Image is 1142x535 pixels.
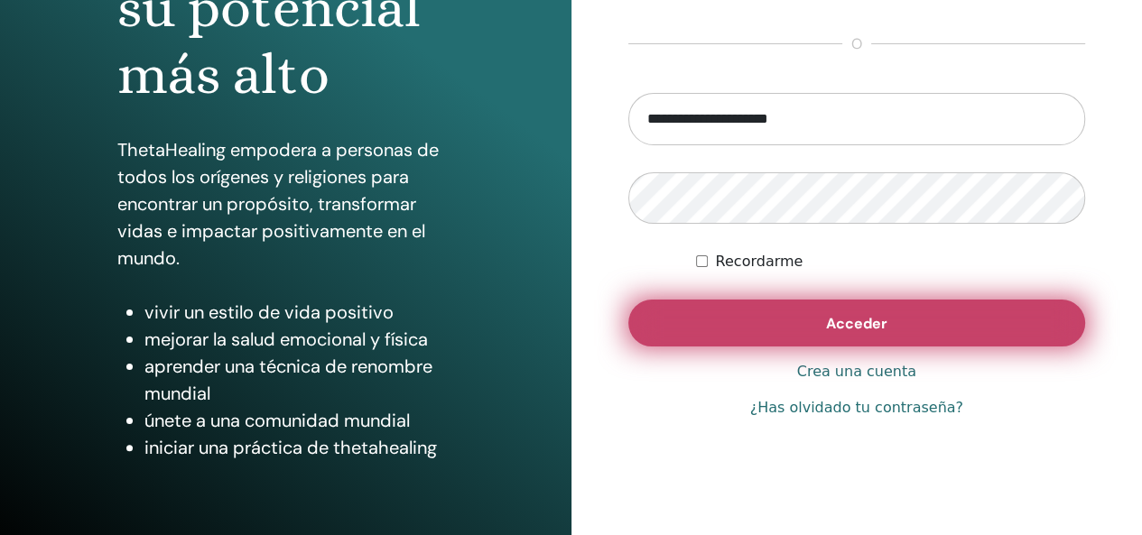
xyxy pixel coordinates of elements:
[797,361,916,383] a: Crea una cuenta
[144,434,453,461] li: iniciar una práctica de thetahealing
[117,136,453,272] p: ThetaHealing empodera a personas de todos los orígenes y religiones para encontrar un propósito, ...
[842,33,871,55] span: o
[144,353,453,407] li: aprender una técnica de renombre mundial
[826,314,887,333] span: Acceder
[628,300,1086,346] button: Acceder
[144,407,453,434] li: únete a una comunidad mundial
[144,326,453,353] li: mejorar la salud emocional y física
[750,397,963,419] a: ¿Has olvidado tu contraseña?
[144,299,453,326] li: vivir un estilo de vida positivo
[696,251,1085,272] div: Mantenerme autenticado indefinidamente o hasta cerrar la sesión manualmente
[715,251,803,272] label: Recordarme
